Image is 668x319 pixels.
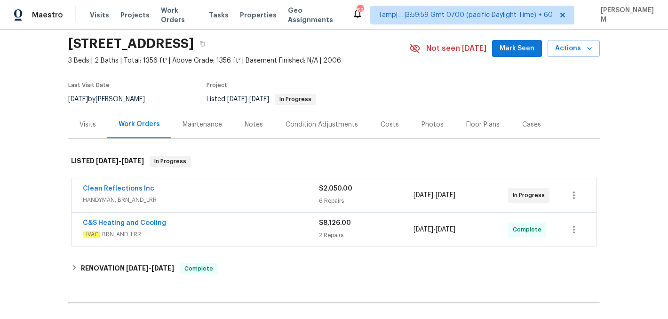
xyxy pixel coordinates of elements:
[227,96,247,103] span: [DATE]
[151,157,190,166] span: In Progress
[83,220,166,226] a: C&S Heating and Cooling
[96,158,119,164] span: [DATE]
[597,6,654,24] span: [PERSON_NAME] M
[500,43,534,55] span: Mark Seen
[194,35,211,52] button: Copy Address
[161,6,198,24] span: Work Orders
[126,265,149,271] span: [DATE]
[80,120,96,129] div: Visits
[151,265,174,271] span: [DATE]
[71,156,144,167] h6: LISTED
[96,158,144,164] span: -
[513,225,545,234] span: Complete
[414,226,433,233] span: [DATE]
[68,39,194,48] h2: [STREET_ADDRESS]
[126,265,174,271] span: -
[90,10,109,20] span: Visits
[276,96,315,102] span: In Progress
[319,231,414,240] div: 2 Repairs
[119,120,160,129] div: Work Orders
[209,12,229,18] span: Tasks
[522,120,541,129] div: Cases
[240,10,277,20] span: Properties
[319,196,414,206] div: 6 Repairs
[319,220,351,226] span: $8,126.00
[207,82,227,88] span: Project
[81,263,174,274] h6: RENOVATION
[436,192,455,199] span: [DATE]
[245,120,263,129] div: Notes
[357,6,363,15] div: 625
[32,10,63,20] span: Maestro
[381,120,399,129] div: Costs
[68,82,110,88] span: Last Visit Date
[249,96,269,103] span: [DATE]
[68,56,409,65] span: 3 Beds | 2 Baths | Total: 1356 ft² | Above Grade: 1356 ft² | Basement Finished: N/A | 2006
[319,185,352,192] span: $2,050.00
[183,120,222,129] div: Maintenance
[414,225,455,234] span: -
[548,40,600,57] button: Actions
[207,96,316,103] span: Listed
[83,231,99,238] em: HVAC
[83,195,319,205] span: HANDYMAN, BRN_AND_LRR
[227,96,269,103] span: -
[555,43,592,55] span: Actions
[181,264,217,273] span: Complete
[121,158,144,164] span: [DATE]
[436,226,455,233] span: [DATE]
[83,185,154,192] a: Clean Reflections Inc
[68,94,156,105] div: by [PERSON_NAME]
[68,257,600,280] div: RENOVATION [DATE]-[DATE]Complete
[378,10,553,20] span: Tamp[…]3:59:59 Gmt 0700 (pacific Daylight Time) + 60
[513,191,549,200] span: In Progress
[414,192,433,199] span: [DATE]
[120,10,150,20] span: Projects
[286,120,358,129] div: Condition Adjustments
[68,146,600,176] div: LISTED [DATE]-[DATE]In Progress
[83,230,319,239] span: , BRN_AND_LRR
[492,40,542,57] button: Mark Seen
[68,96,88,103] span: [DATE]
[421,120,444,129] div: Photos
[466,120,500,129] div: Floor Plans
[426,44,486,53] span: Not seen [DATE]
[288,6,341,24] span: Geo Assignments
[414,191,455,200] span: -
